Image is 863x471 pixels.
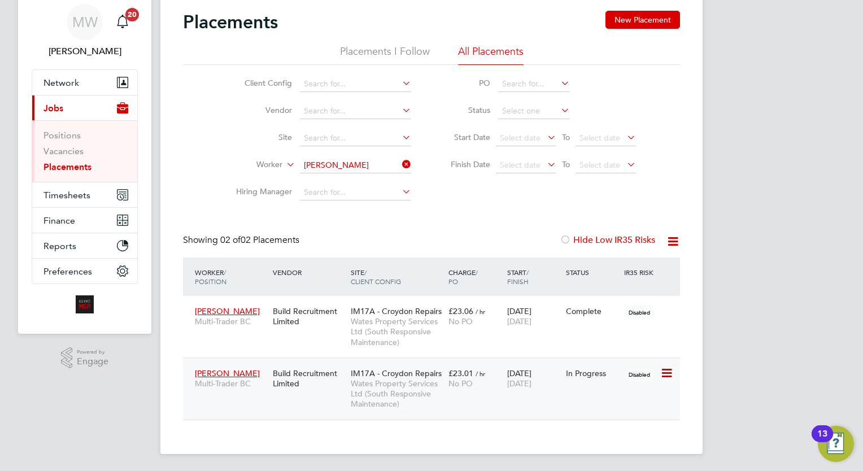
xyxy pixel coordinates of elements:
span: [DATE] [507,378,531,389]
div: 13 [817,434,827,448]
label: Site [227,132,292,142]
span: / Client Config [351,268,401,286]
span: Select date [579,133,620,143]
span: Wates Property Services Ltd (South Responsive Maintenance) [351,316,443,347]
div: Start [504,262,563,291]
a: Placements [43,162,91,172]
span: Wates Property Services Ltd (South Responsive Maintenance) [351,378,443,409]
a: Positions [43,130,81,141]
button: Preferences [32,259,137,284]
span: IM17A - Croydon Repairs [351,368,442,378]
label: Hide Low IR35 Risks [560,234,655,246]
div: Vendor [270,262,348,282]
a: [PERSON_NAME]Multi-Trader BCBuild Recruitment LimitedIM17A - Croydon RepairsWates Property Servic... [192,362,680,372]
span: Megan Westlotorn [32,45,138,58]
input: Search for... [300,158,411,173]
span: Disabled [624,305,655,320]
span: Select date [579,160,620,170]
span: Powered by [77,347,108,357]
input: Select one [498,103,570,119]
input: Search for... [300,76,411,92]
label: PO [439,78,490,88]
span: Engage [77,357,108,367]
span: No PO [448,378,473,389]
span: To [559,130,573,145]
span: / Finish [507,268,529,286]
span: Jobs [43,103,63,114]
div: Charge [446,262,504,291]
span: 20 [125,8,139,21]
div: Site [348,262,446,291]
a: Powered byEngage [61,347,109,369]
a: [PERSON_NAME]Multi-Trader BCBuild Recruitment LimitedIM17A - Croydon RepairsWates Property Servic... [192,300,680,309]
span: [DATE] [507,316,531,326]
input: Search for... [300,130,411,146]
span: 02 of [220,234,241,246]
span: / Position [195,268,226,286]
span: To [559,157,573,172]
div: [DATE] [504,363,563,394]
label: Hiring Manager [227,186,292,197]
img: alliancemsp-logo-retina.png [76,295,94,313]
span: Select date [500,133,541,143]
span: / PO [448,268,478,286]
input: Search for... [300,185,411,200]
label: Finish Date [439,159,490,169]
div: Status [563,262,622,282]
div: Complete [566,306,619,316]
label: Vendor [227,105,292,115]
input: Search for... [300,103,411,119]
div: Worker [192,262,270,291]
button: Timesheets [32,182,137,207]
span: Disabled [624,367,655,382]
span: Preferences [43,266,92,277]
span: £23.01 [448,368,473,378]
span: Multi-Trader BC [195,316,267,326]
span: / hr [476,369,485,378]
span: [PERSON_NAME] [195,306,260,316]
div: In Progress [566,368,619,378]
div: Showing [183,234,302,246]
span: Finance [43,215,75,226]
span: MW [72,15,98,29]
span: Network [43,77,79,88]
li: Placements I Follow [340,45,430,65]
div: [DATE] [504,300,563,332]
button: Open Resource Center, 13 new notifications [818,426,854,462]
span: Reports [43,241,76,251]
div: Build Recruitment Limited [270,300,348,332]
div: Jobs [32,120,137,182]
div: Build Recruitment Limited [270,363,348,394]
label: Start Date [439,132,490,142]
button: Finance [32,208,137,233]
button: Network [32,70,137,95]
input: Search for... [498,76,570,92]
a: Go to home page [32,295,138,313]
a: Vacancies [43,146,84,156]
button: New Placement [605,11,680,29]
span: £23.06 [448,306,473,316]
span: / hr [476,307,485,316]
span: Multi-Trader BC [195,378,267,389]
span: IM17A - Croydon Repairs [351,306,442,316]
button: Jobs [32,95,137,120]
span: No PO [448,316,473,326]
a: MW[PERSON_NAME] [32,4,138,58]
span: 02 Placements [220,234,299,246]
label: Worker [217,159,282,171]
span: Timesheets [43,190,90,200]
a: 20 [111,4,134,40]
button: Reports [32,233,137,258]
div: IR35 Risk [621,262,660,282]
li: All Placements [458,45,524,65]
h2: Placements [183,11,278,33]
span: Select date [500,160,541,170]
label: Status [439,105,490,115]
span: [PERSON_NAME] [195,368,260,378]
label: Client Config [227,78,292,88]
